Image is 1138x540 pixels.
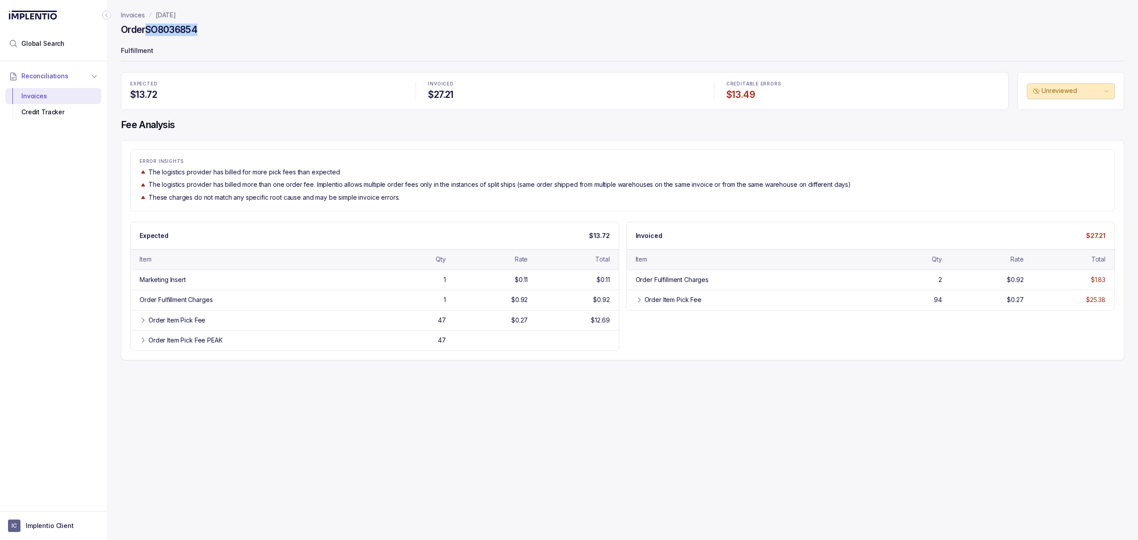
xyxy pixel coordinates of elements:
[1027,83,1115,99] button: Unreviewed
[1091,275,1106,284] div: $1.83
[444,275,446,284] div: 1
[140,181,147,188] img: trend image
[636,231,662,240] p: Invoiced
[636,255,647,264] div: Item
[5,66,101,86] button: Reconciliations
[140,169,147,175] img: trend image
[444,295,446,304] div: 1
[726,81,999,87] p: CREDITABLE ERRORS
[938,275,942,284] div: 2
[438,336,446,345] div: 47
[589,231,609,240] p: $13.72
[121,119,1124,131] h4: Fee Analysis
[436,255,446,264] div: Qty
[21,72,68,81] span: Reconciliations
[21,39,64,48] span: Global Search
[591,316,609,325] div: $12.69
[1086,231,1106,240] p: $27.21
[8,520,20,532] span: User initials
[645,295,701,304] div: Order Item Pick Fee
[140,159,1106,164] p: ERROR INSIGHTS
[726,89,999,101] h4: $13.49
[511,316,528,325] div: $0.27
[148,193,400,202] p: These charges do not match any specific root cause and may be simple invoice errors.
[1091,255,1106,264] div: Total
[148,180,851,189] p: The logistics provider has billed more than one order fee. Implentio allows multiple order fees o...
[140,194,147,201] img: trend image
[1007,295,1023,304] div: $0.27
[932,255,942,264] div: Qty
[121,24,197,36] h4: Order SO8036854
[597,275,609,284] div: $0.11
[148,316,205,325] div: Order Item Pick Fee
[438,316,446,325] div: 47
[121,43,1124,60] p: Fulfillment
[1086,295,1106,304] div: $25.38
[121,11,176,20] nav: breadcrumb
[1010,255,1023,264] div: Rate
[140,231,168,240] p: Expected
[428,89,701,101] h4: $27.21
[148,168,340,177] p: The logistics provider has billed for more pick fees than expected
[156,11,176,20] a: [DATE]
[636,275,709,284] div: Order Fulfillment Charges
[1042,86,1102,95] p: Unreviewed
[515,275,528,284] div: $0.11
[1007,275,1023,284] div: $0.92
[26,521,74,530] p: Implentio Client
[140,295,213,304] div: Order Fulfillment Charges
[5,86,101,122] div: Reconciliations
[12,104,94,120] div: Credit Tracker
[121,11,145,20] a: Invoices
[140,255,151,264] div: Item
[148,336,223,345] div: Order Item Pick Fee PEAK
[8,520,99,532] button: User initialsImplentio Client
[595,255,609,264] div: Total
[140,275,186,284] div: Marketing Insert
[515,255,528,264] div: Rate
[12,88,94,104] div: Invoices
[934,295,942,304] div: 94
[101,10,112,20] div: Collapse Icon
[130,89,403,101] h4: $13.72
[428,81,701,87] p: INVOICED
[593,295,609,304] div: $0.92
[511,295,528,304] div: $0.92
[130,81,403,87] p: EXPECTED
